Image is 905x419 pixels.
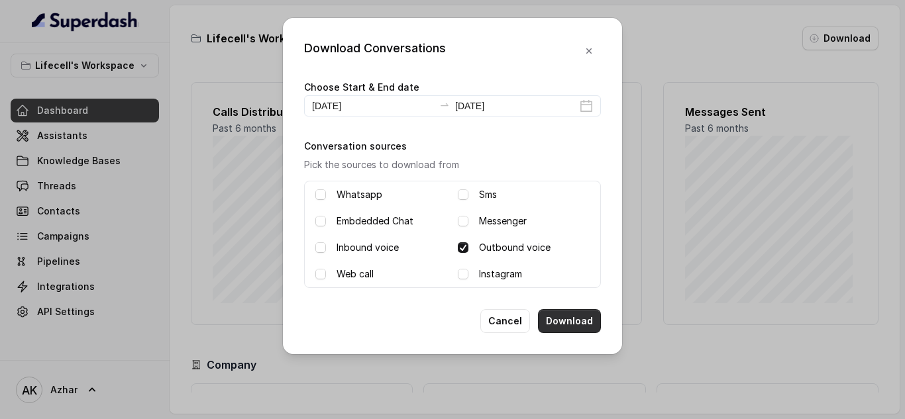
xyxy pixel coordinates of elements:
label: Embdedded Chat [337,213,413,229]
label: Choose Start & End date [304,81,419,93]
label: Inbound voice [337,240,399,256]
label: Whatsapp [337,187,382,203]
span: to [439,99,450,110]
input: Start date [312,99,434,113]
p: Pick the sources to download from [304,157,601,173]
label: Messenger [479,213,527,229]
label: Instagram [479,266,522,282]
label: Conversation sources [304,140,407,152]
label: Sms [479,187,497,203]
label: Outbound voice [479,240,551,256]
button: Cancel [480,309,530,333]
input: End date [455,99,577,113]
div: Download Conversations [304,39,446,63]
button: Download [538,309,601,333]
label: Web call [337,266,374,282]
span: swap-right [439,99,450,110]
